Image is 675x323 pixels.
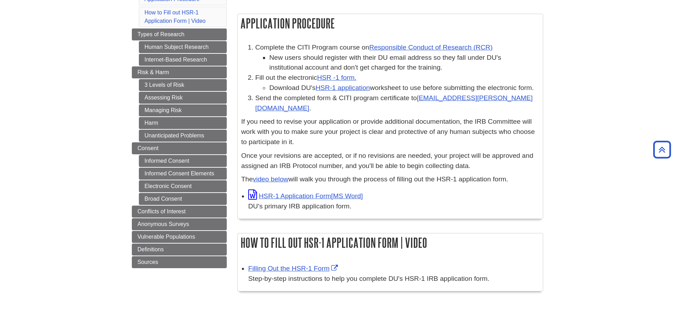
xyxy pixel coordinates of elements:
[255,93,539,114] li: Send the completed form & CITI program certificate to .
[248,274,539,284] div: Step-by-step instructions to help you complete DU's HSR-1 IRB application form.
[316,84,370,91] a: HSR-1 application
[139,104,227,116] a: Managing Risk
[269,53,539,73] li: New users should register with their DU email address so they fall under DU's institutional accou...
[255,43,539,73] li: Complete the CITI Program course on
[241,117,539,147] p: If you need to revise your application or provide additional documentation, the IRB Committee wil...
[238,233,543,252] h2: How to Fill out HSR-1 Application Form | Video
[132,218,227,230] a: Anonymous Surveys
[241,174,539,185] p: The will walk you through the process of filling out the HSR-1 application form.
[317,74,356,81] a: HSR -1 form.
[132,256,227,268] a: Sources
[248,192,363,200] a: Link opens in new window
[132,28,227,40] a: Types of Research
[369,44,493,51] a: Responsible Conduct of Research (RCR)
[255,73,539,93] li: Fill out the electronic
[139,180,227,192] a: Electronic Consent
[137,259,158,265] span: Sources
[139,117,227,129] a: Harm
[132,231,227,243] a: Vulnerable Populations
[132,142,227,154] a: Consent
[137,69,169,75] span: Risk & Harm
[137,246,164,252] span: Definitions
[132,206,227,218] a: Conflicts of Interest
[132,66,227,78] a: Risk & Harm
[137,145,159,151] span: Consent
[139,92,227,104] a: Assessing Risk
[139,130,227,142] a: Unanticipated Problems
[132,244,227,256] a: Definitions
[137,208,186,214] span: Conflicts of Interest
[253,175,288,183] a: video below
[137,31,184,37] span: Types of Research
[269,83,539,93] li: Download DU's worksheet to use before submitting the electronic form.
[139,168,227,180] a: Informed Consent Elements
[651,145,673,154] a: Back to Top
[255,94,533,112] a: [EMAIL_ADDRESS][PERSON_NAME][DOMAIN_NAME]
[137,234,195,240] span: Vulnerable Populations
[139,79,227,91] a: 3 Levels of Risk
[248,265,340,272] a: Link opens in new window
[139,155,227,167] a: Informed Consent
[139,54,227,66] a: Internet-Based Research
[248,201,539,212] div: DU's primary IRB application form.
[144,9,206,24] a: How to Fill out HSR-1 Application Form | Video
[139,193,227,205] a: Broad Consent
[238,14,543,33] h2: Application Procedure
[139,41,227,53] a: Human Subject Research
[241,151,539,171] p: Once your revisions are accepted, or if no revisions are needed, your project will be approved an...
[137,221,189,227] span: Anonymous Surveys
